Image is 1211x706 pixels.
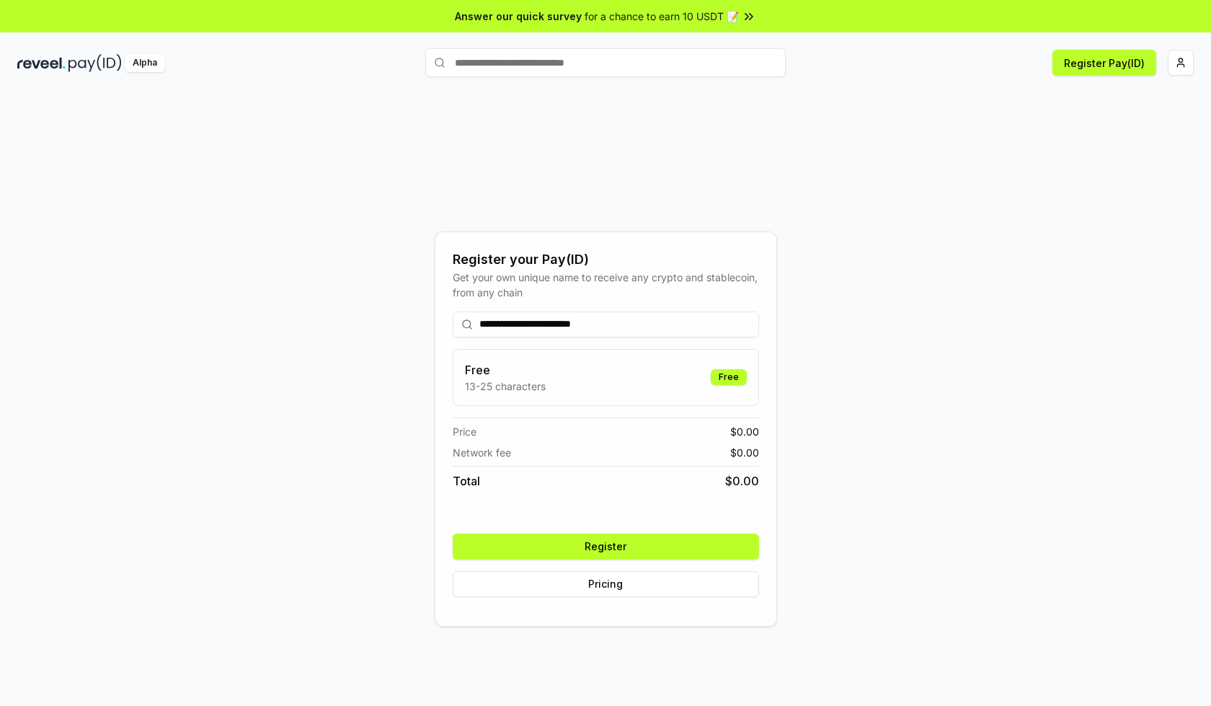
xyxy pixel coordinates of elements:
img: reveel_dark [17,54,66,72]
span: $ 0.00 [725,472,759,490]
h3: Free [465,361,546,379]
button: Register [453,534,759,560]
span: Answer our quick survey [455,9,582,24]
img: pay_id [68,54,122,72]
div: Get your own unique name to receive any crypto and stablecoin, from any chain [453,270,759,300]
button: Register Pay(ID) [1052,50,1156,76]
div: Register your Pay(ID) [453,250,759,270]
span: $ 0.00 [730,424,759,439]
span: for a chance to earn 10 USDT 📝 [585,9,739,24]
span: $ 0.00 [730,445,759,460]
p: 13-25 characters [465,379,546,394]
span: Total [453,472,480,490]
span: Network fee [453,445,511,460]
button: Pricing [453,571,759,597]
div: Free [711,369,747,385]
div: Alpha [125,54,165,72]
span: Price [453,424,476,439]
